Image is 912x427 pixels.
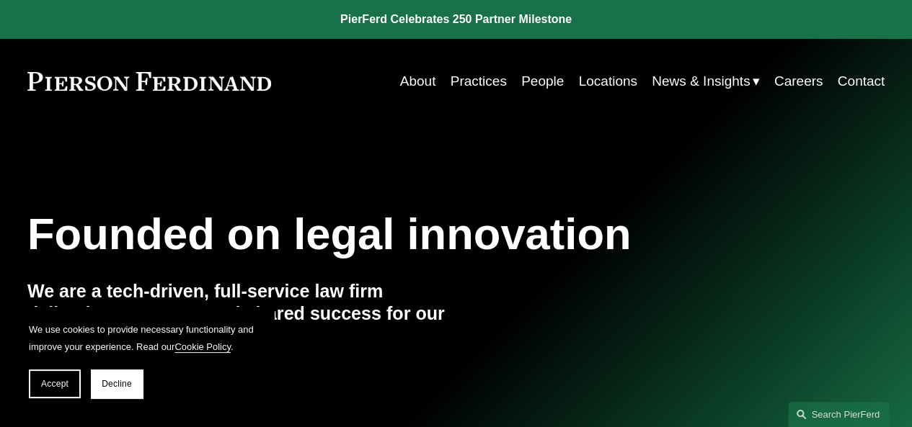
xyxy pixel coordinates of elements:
a: Locations [578,68,637,95]
a: folder dropdown [652,68,759,95]
p: We use cookies to provide necessary functionality and improve your experience. Read our . [29,321,260,355]
a: Search this site [788,402,889,427]
a: Contact [838,68,885,95]
a: People [521,68,564,95]
span: Accept [41,379,68,389]
a: Cookie Policy [174,341,231,352]
h1: Founded on legal innovation [27,209,742,259]
button: Accept [29,369,81,398]
a: About [400,68,436,95]
section: Cookie banner [14,307,274,413]
a: Careers [774,68,823,95]
h4: We are a tech-driven, full-service law firm delivering outcomes and shared success for our global... [27,280,456,349]
span: News & Insights [652,69,750,94]
a: Practices [451,68,507,95]
span: Decline [102,379,132,389]
button: Decline [91,369,143,398]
